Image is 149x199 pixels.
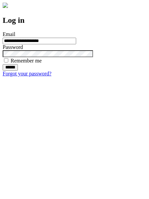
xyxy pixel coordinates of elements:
label: Remember me [11,58,42,63]
h2: Log in [3,16,146,25]
img: logo-4e3dc11c47720685a147b03b5a06dd966a58ff35d612b21f08c02c0306f2b779.png [3,3,8,8]
label: Email [3,31,15,37]
a: Forgot your password? [3,71,51,76]
label: Password [3,44,23,50]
